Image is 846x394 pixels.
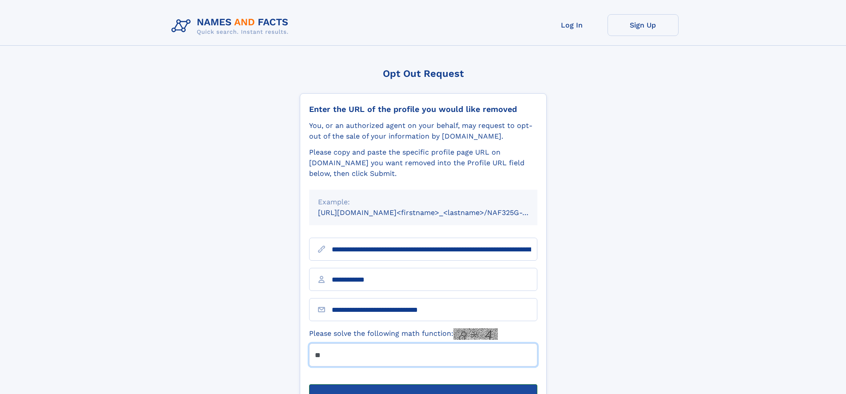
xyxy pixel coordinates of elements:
[309,328,498,340] label: Please solve the following math function:
[309,120,537,142] div: You, or an authorized agent on your behalf, may request to opt-out of the sale of your informatio...
[536,14,608,36] a: Log In
[318,197,528,207] div: Example:
[318,208,554,217] small: [URL][DOMAIN_NAME]<firstname>_<lastname>/NAF325G-xxxxxxxx
[309,104,537,114] div: Enter the URL of the profile you would like removed
[309,147,537,179] div: Please copy and paste the specific profile page URL on [DOMAIN_NAME] you want removed into the Pr...
[608,14,679,36] a: Sign Up
[300,68,547,79] div: Opt Out Request
[168,14,296,38] img: Logo Names and Facts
